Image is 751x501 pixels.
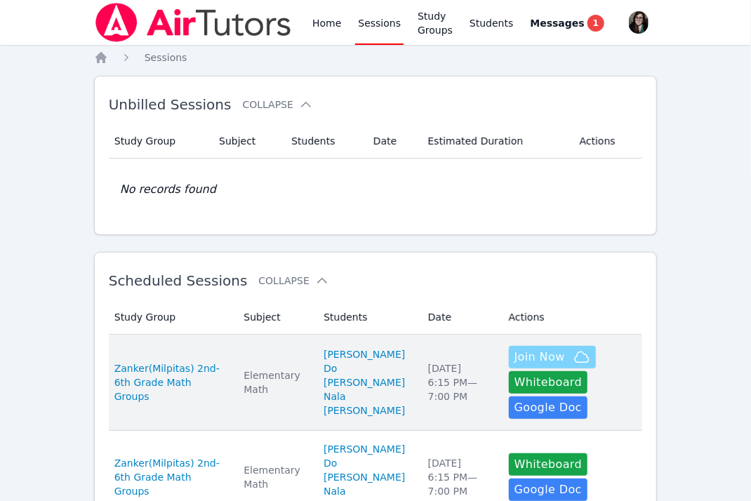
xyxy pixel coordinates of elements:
button: Join Now [509,346,596,368]
th: Date [365,124,420,159]
a: Zanker(Milpitas) 2nd-6th Grade Math Groups [114,456,227,498]
th: Subject [211,124,283,159]
a: Sessions [145,51,187,65]
button: Whiteboard [509,371,588,394]
tr: Zanker(Milpitas) 2nd-6th Grade Math GroupsElementary Math[PERSON_NAME] Do[PERSON_NAME]Nala [PERSO... [109,335,643,431]
th: Estimated Duration [420,124,571,159]
div: [DATE] 6:15 PM — 7:00 PM [428,361,492,403]
a: [PERSON_NAME] [324,470,405,484]
span: Scheduled Sessions [109,272,248,289]
a: [PERSON_NAME] [324,375,405,389]
button: Collapse [258,274,328,288]
nav: Breadcrumb [94,51,658,65]
th: Date [420,300,500,335]
a: Google Doc [509,479,587,501]
span: Unbilled Sessions [109,96,232,113]
span: Join Now [514,349,565,366]
a: [PERSON_NAME] Do [324,347,411,375]
td: No records found [109,159,643,220]
div: Elementary Math [244,463,307,491]
th: Study Group [109,124,211,159]
span: 1 [587,15,604,32]
a: Google Doc [509,396,587,419]
th: Students [283,124,365,159]
a: Nala [PERSON_NAME] [324,389,411,417]
button: Collapse [243,98,313,112]
img: Air Tutors [94,3,293,42]
th: Subject [235,300,315,335]
span: Messages [531,16,585,30]
div: [DATE] 6:15 PM — 7:00 PM [428,456,492,498]
span: Sessions [145,52,187,63]
a: Zanker(Milpitas) 2nd-6th Grade Math Groups [114,361,227,403]
th: Study Group [109,300,236,335]
th: Actions [571,124,643,159]
a: [PERSON_NAME] Do [324,442,411,470]
th: Students [315,300,420,335]
button: Whiteboard [509,453,588,476]
th: Actions [500,300,643,335]
div: Elementary Math [244,368,307,396]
